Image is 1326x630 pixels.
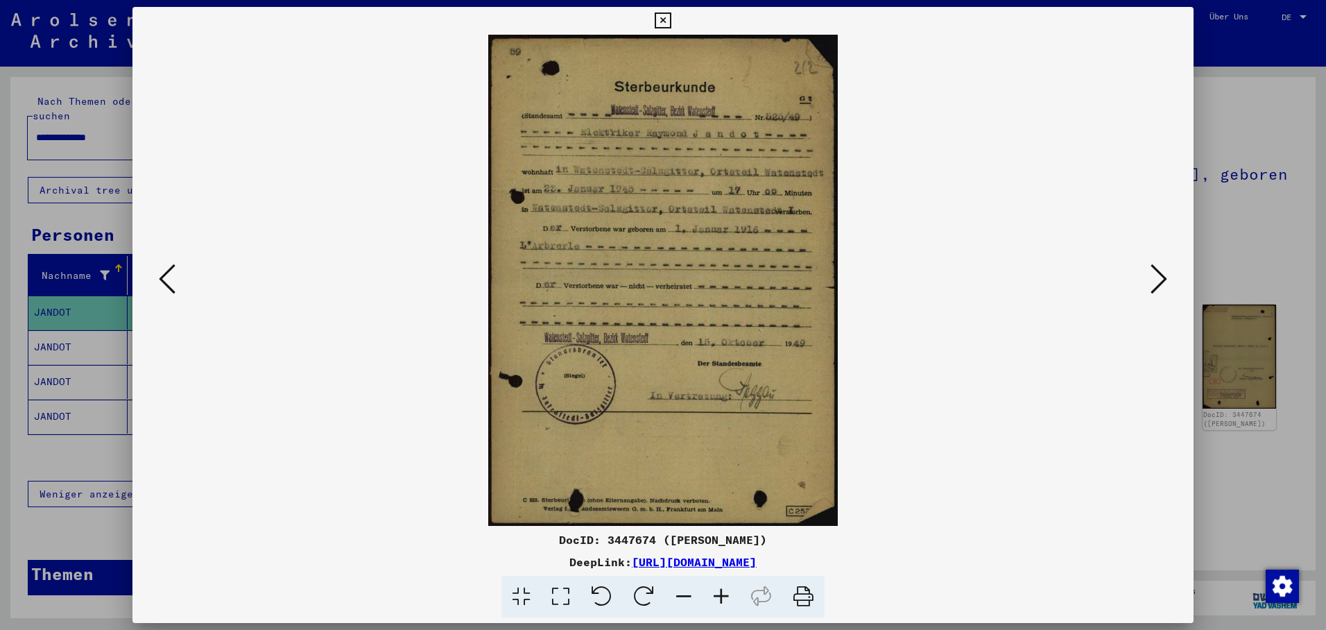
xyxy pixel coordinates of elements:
[180,35,1146,526] img: 001.jpg
[632,555,757,569] a: [URL][DOMAIN_NAME]
[132,531,1194,548] div: DocID: 3447674 ([PERSON_NAME])
[1266,570,1299,603] img: Zustimmung ändern
[132,554,1194,570] div: DeepLink:
[1265,569,1298,602] div: Zustimmung ändern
